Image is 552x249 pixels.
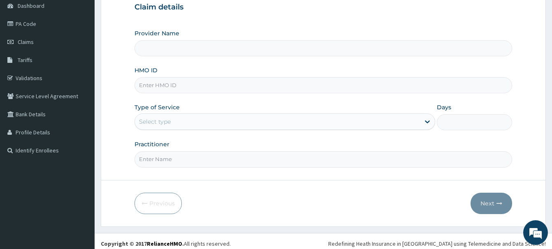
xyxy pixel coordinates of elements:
button: Previous [135,193,182,214]
strong: Copyright © 2017 . [101,240,184,247]
input: Enter Name [135,151,512,167]
span: Claims [18,38,34,46]
div: Redefining Heath Insurance in [GEOGRAPHIC_DATA] using Telemedicine and Data Science! [328,240,546,248]
label: Type of Service [135,103,180,111]
label: Days [437,103,451,111]
input: Enter HMO ID [135,77,512,93]
div: Select type [139,118,171,126]
button: Next [471,193,512,214]
h3: Claim details [135,3,512,12]
a: RelianceHMO [147,240,182,247]
span: Tariffs [18,56,32,64]
label: HMO ID [135,66,158,74]
label: Provider Name [135,29,179,37]
label: Practitioner [135,140,169,148]
span: Dashboard [18,2,44,9]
